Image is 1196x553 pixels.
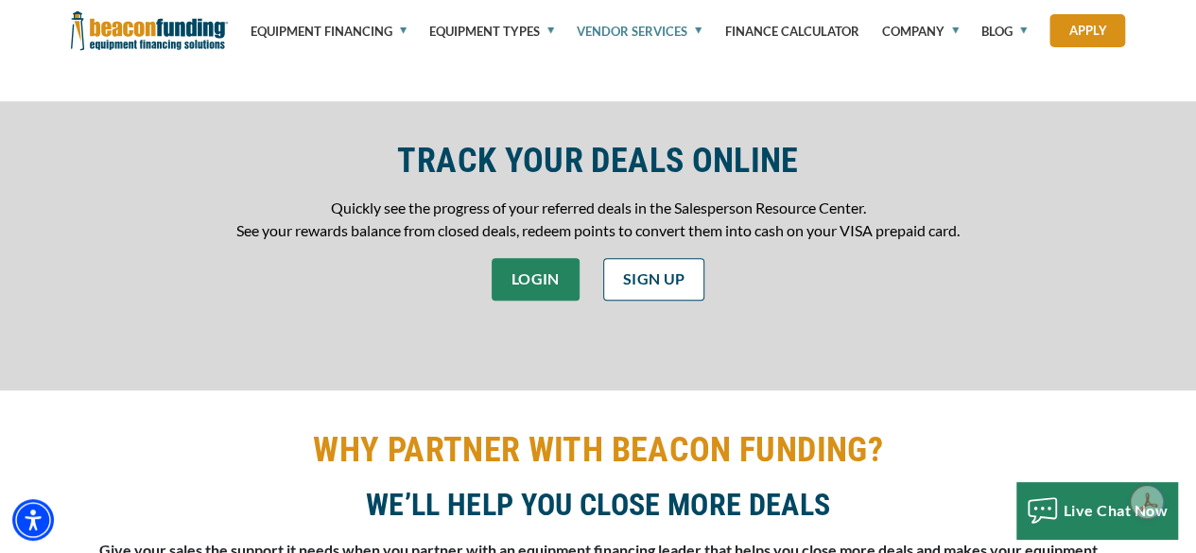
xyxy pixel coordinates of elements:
[71,486,1126,524] h3: WE’LL HELP YOU CLOSE MORE DEALS
[492,258,580,301] a: LOGIN
[12,499,54,541] div: Accessibility Menu
[1064,501,1169,519] span: Live Chat Now
[71,428,1126,472] h2: WHY PARTNER WITH BEACON FUNDING?
[603,258,705,301] a: SIGN UP
[1049,14,1125,47] a: Apply
[236,197,960,242] p: Quickly see the progress of your referred deals in the Salesperson Resource Center. See your rewa...
[1016,482,1178,539] button: Live Chat Now
[397,139,798,182] h2: TRACK YOUR DEALS ONLINE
